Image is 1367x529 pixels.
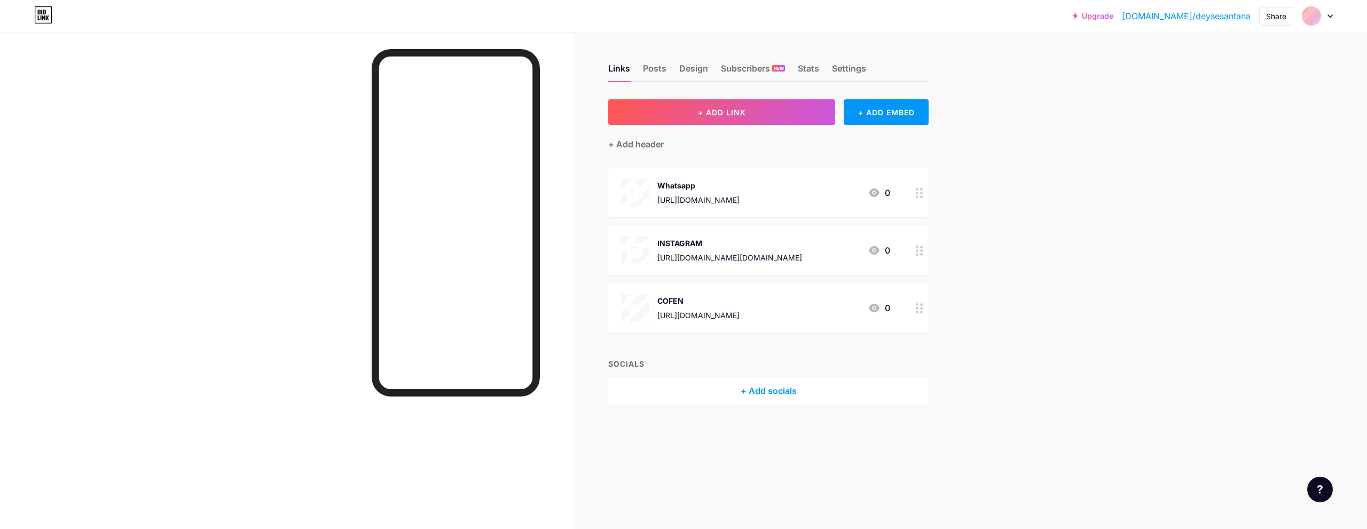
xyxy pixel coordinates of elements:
a: Upgrade [1073,12,1113,20]
span: + ADD LINK [698,108,746,117]
div: + Add header [608,138,664,151]
div: 0 [868,186,890,199]
div: Stats [798,62,819,81]
div: COFEN [657,295,740,306]
div: [URL][DOMAIN_NAME] [657,194,740,206]
button: + ADD LINK [608,99,835,125]
div: SOCIALS [608,358,929,369]
div: Design [679,62,708,81]
span: NEW [774,65,784,72]
div: Whatsapp [657,180,740,191]
img: Whatsapp [621,179,649,207]
div: Links [608,62,630,81]
div: [URL][DOMAIN_NAME] [657,310,740,321]
div: Posts [643,62,666,81]
div: Share [1266,11,1286,22]
img: COFEN [621,294,649,322]
div: + ADD EMBED [844,99,929,125]
div: 0 [868,244,890,257]
div: [URL][DOMAIN_NAME][DOMAIN_NAME] [657,252,802,263]
img: INSTAGRAM [621,236,649,264]
div: Settings [832,62,866,81]
div: + Add socials [608,378,929,404]
a: [DOMAIN_NAME]/deysesantana [1122,10,1251,22]
div: Subscribers [721,62,785,81]
div: INSTAGRAM [657,238,802,249]
div: 0 [868,302,890,314]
